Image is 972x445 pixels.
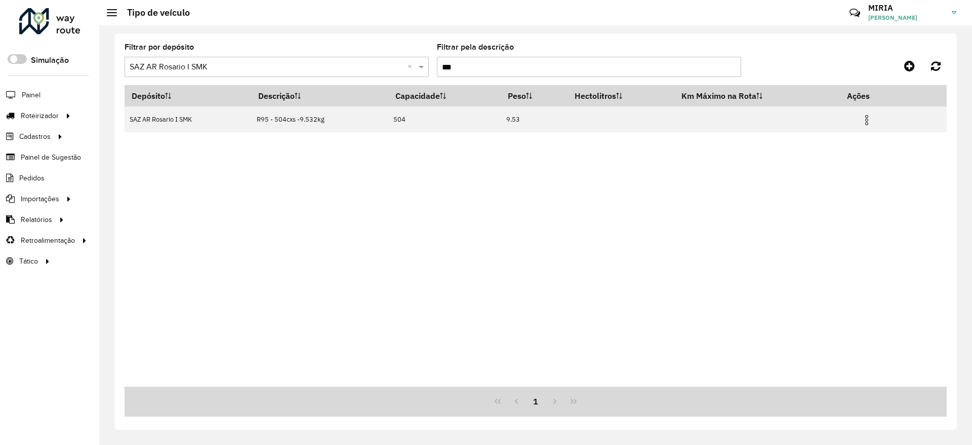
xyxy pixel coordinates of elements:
td: 504 [388,106,501,132]
td: 9.53 [501,106,568,132]
span: Pedidos [19,173,45,183]
span: [PERSON_NAME] [868,13,944,22]
span: Clear all [408,61,416,73]
label: Simulação [31,54,69,66]
button: 1 [526,392,545,411]
h3: MIRIA [868,3,944,13]
span: Importações [21,194,59,204]
td: R95 - 504cxs -9.532kg [251,106,388,132]
th: Km Máximo na Rota [675,85,840,106]
th: Hectolitros [568,85,675,106]
span: Tático [19,256,38,267]
th: Depósito [125,85,251,106]
th: Descrição [251,85,388,106]
span: Cadastros [19,131,51,142]
th: Capacidade [388,85,501,106]
th: Ações [840,85,901,106]
span: Painel de Sugestão [21,152,81,163]
label: Filtrar por depósito [125,41,194,53]
a: Contato Rápido [844,2,866,24]
h2: Tipo de veículo [117,7,190,18]
td: SAZ AR Rosario I SMK [125,106,251,132]
span: Relatórios [21,214,52,225]
label: Filtrar pela descrição [437,41,514,53]
span: Retroalimentação [21,235,75,246]
span: Painel [22,90,40,100]
th: Peso [501,85,568,106]
span: Roteirizador [21,110,59,121]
